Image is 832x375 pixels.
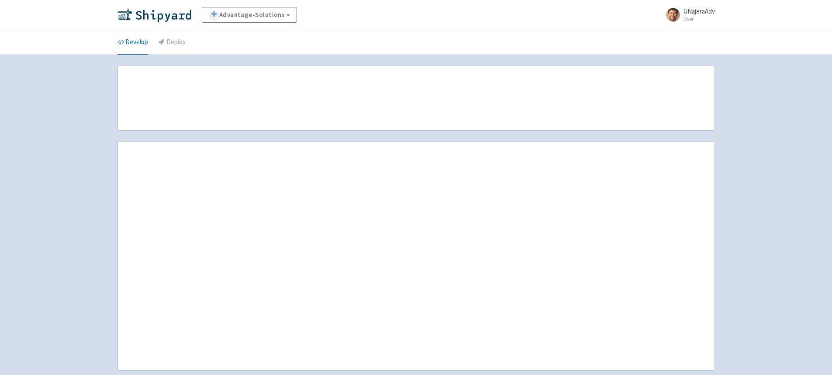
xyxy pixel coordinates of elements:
[117,8,191,22] img: Shipyard logo
[202,7,297,23] a: Advantage-Solutions
[661,8,715,22] a: GNajeraAdv User
[117,30,148,55] a: Develop
[684,7,715,15] span: GNajeraAdv
[684,16,715,22] small: User
[159,30,186,55] a: Deploy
